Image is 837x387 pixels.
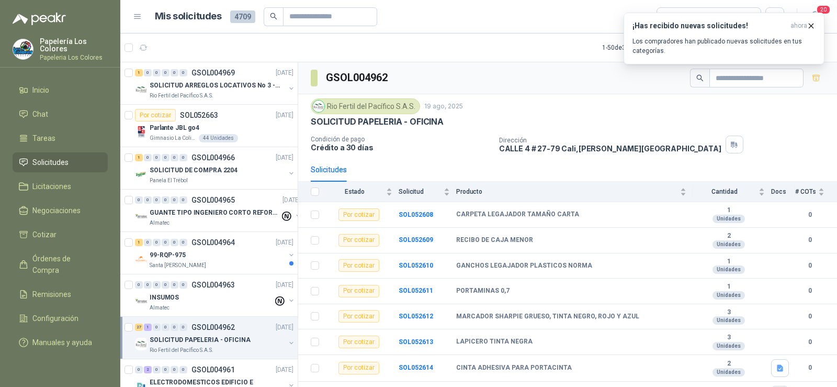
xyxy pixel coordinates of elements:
div: Por cotizar [338,208,379,221]
a: Licitaciones [13,176,108,196]
div: 0 [179,196,187,204]
div: 0 [144,69,152,76]
div: 27 [135,324,143,331]
b: 0 [795,261,824,271]
div: 0 [153,281,161,289]
div: 0 [171,196,178,204]
p: Los compradores han publicado nuevas solicitudes en tus categorías. [632,37,816,56]
a: SOL052610 [399,262,433,269]
div: Unidades [712,215,745,223]
div: 0 [135,366,143,373]
span: Negociaciones [32,205,81,216]
p: [DATE] [276,280,293,290]
p: [DATE] [276,365,293,375]
div: 0 [162,366,169,373]
div: 44 Unidades [199,134,238,142]
p: Almatec [150,304,169,312]
div: 0 [144,239,152,246]
div: Unidades [712,368,745,377]
div: Por cotizar [338,336,379,348]
a: SOL052611 [399,287,433,294]
p: [DATE] [276,323,293,333]
span: 20 [816,5,831,15]
p: [DATE] [276,68,293,78]
p: CALLE 4 # 27-79 Cali , [PERSON_NAME][GEOGRAPHIC_DATA] [499,144,721,153]
a: Cotizar [13,225,108,245]
a: Tareas [13,128,108,148]
h3: GSOL004962 [326,70,389,86]
div: Por cotizar [338,234,379,247]
p: Crédito a 30 días [311,143,491,152]
p: SOLICITUD PAPELERIA - OFICINA [311,116,444,127]
img: Company Logo [135,211,148,223]
button: 20 [806,7,824,26]
a: Por cotizarSOL052663[DATE] Company LogoParlante JBL go4Gimnasio La Colina44 Unidades [120,105,298,147]
p: GSOL004965 [191,196,235,204]
p: SOL052663 [180,112,218,119]
p: Papelería Los Colores [40,38,108,52]
div: Unidades [712,316,745,325]
b: 1 [693,283,765,291]
div: Por cotizar [338,362,379,374]
div: Unidades [712,291,745,300]
b: 2 [693,232,765,240]
h3: ¡Has recibido nuevas solicitudes! [632,21,786,30]
div: 0 [153,239,161,246]
p: Dirección [499,137,721,144]
a: SOL052609 [399,236,433,244]
div: 0 [162,154,169,161]
span: Órdenes de Compra [32,253,98,276]
b: PORTAMINAS 0,7 [456,287,510,295]
img: Company Logo [313,101,324,112]
p: GUANTE TIPO INGENIERO CORTO REFORZADO [150,208,280,218]
span: Inicio [32,84,49,96]
b: 0 [795,312,824,322]
img: Company Logo [13,39,33,59]
div: Por cotizar [338,285,379,297]
div: Unidades [712,342,745,350]
a: Órdenes de Compra [13,249,108,280]
img: Company Logo [135,126,148,138]
p: [DATE] [282,195,300,205]
span: Producto [456,188,678,195]
div: 0 [144,154,152,161]
p: GSOL004963 [191,281,235,289]
div: 0 [153,69,161,76]
span: Chat [32,108,48,120]
div: 0 [171,239,178,246]
div: 0 [179,324,187,331]
div: 0 [162,69,169,76]
span: Cantidad [693,188,756,195]
p: 19 ago, 2025 [424,102,463,112]
p: INSUMOS [150,293,179,303]
div: 0 [144,281,152,289]
a: SOL052608 [399,211,433,218]
p: [DATE] [276,153,293,163]
span: Estado [325,188,384,195]
div: 0 [153,366,161,373]
div: 0 [135,196,143,204]
img: Company Logo [135,338,148,350]
span: ahora [790,21,807,30]
div: 0 [153,196,161,204]
b: 0 [795,286,824,296]
p: SOLICITUD DE COMPRA 2204 [150,165,237,175]
p: GSOL004962 [191,324,235,331]
b: 0 [795,337,824,347]
p: Papeleria Los Colores [40,54,108,61]
div: Unidades [712,266,745,274]
a: Inicio [13,80,108,100]
img: Company Logo [135,253,148,266]
p: [DATE] [276,110,293,120]
div: 0 [179,69,187,76]
th: Estado [325,182,399,202]
div: 0 [162,196,169,204]
th: Producto [456,182,693,202]
p: SOLICITUD PAPELERIA - OFICINA [150,335,251,345]
p: Parlante JBL go4 [150,123,199,133]
p: Condición de pago [311,136,491,143]
span: Tareas [32,132,55,144]
a: SOL052614 [399,364,433,371]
